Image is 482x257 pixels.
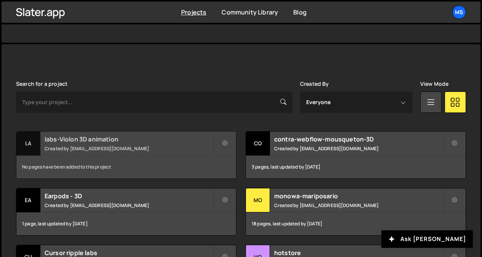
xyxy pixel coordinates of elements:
div: la [16,132,40,156]
label: Created By [300,81,329,87]
a: Projects [181,8,206,16]
a: Blog [293,8,307,16]
div: 18 pages, last updated by [DATE] [246,212,466,235]
a: co contra-webflow-mousqueton-3D Created by [EMAIL_ADDRESS][DOMAIN_NAME] 3 pages, last updated by ... [246,131,466,179]
div: No pages have been added to this project [16,156,236,178]
a: la labs-Violon 3D animation Created by [EMAIL_ADDRESS][DOMAIN_NAME] No pages have been added to t... [16,131,236,179]
div: co [246,132,270,156]
h2: Cursor ripple labs [45,249,213,257]
button: Ask [PERSON_NAME] [381,230,473,248]
div: 3 pages, last updated by [DATE] [246,156,466,178]
small: Created by [EMAIL_ADDRESS][DOMAIN_NAME] [274,145,443,152]
h2: contra-webflow-mousqueton-3D [274,135,443,143]
label: View Mode [420,81,448,87]
small: Created by [EMAIL_ADDRESS][DOMAIN_NAME] [274,202,443,209]
a: Community Library [222,8,278,16]
h2: Earpods - 3D [45,192,213,200]
input: Type your project... [16,92,292,113]
h2: monowa-mariposario [274,192,443,200]
a: Ea Earpods - 3D Created by [EMAIL_ADDRESS][DOMAIN_NAME] 1 page, last updated by [DATE] [16,188,236,236]
h2: hotstore [274,249,443,257]
div: 1 page, last updated by [DATE] [16,212,236,235]
label: Search for a project [16,81,67,87]
h2: labs-Violon 3D animation [45,135,213,143]
div: mo [246,188,270,212]
small: Created by [EMAIL_ADDRESS][DOMAIN_NAME] [45,202,213,209]
div: Ea [16,188,40,212]
a: mo monowa-mariposario Created by [EMAIL_ADDRESS][DOMAIN_NAME] 18 pages, last updated by [DATE] [246,188,466,236]
small: Created by [EMAIL_ADDRESS][DOMAIN_NAME] [45,145,213,152]
a: ms [452,5,466,19]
